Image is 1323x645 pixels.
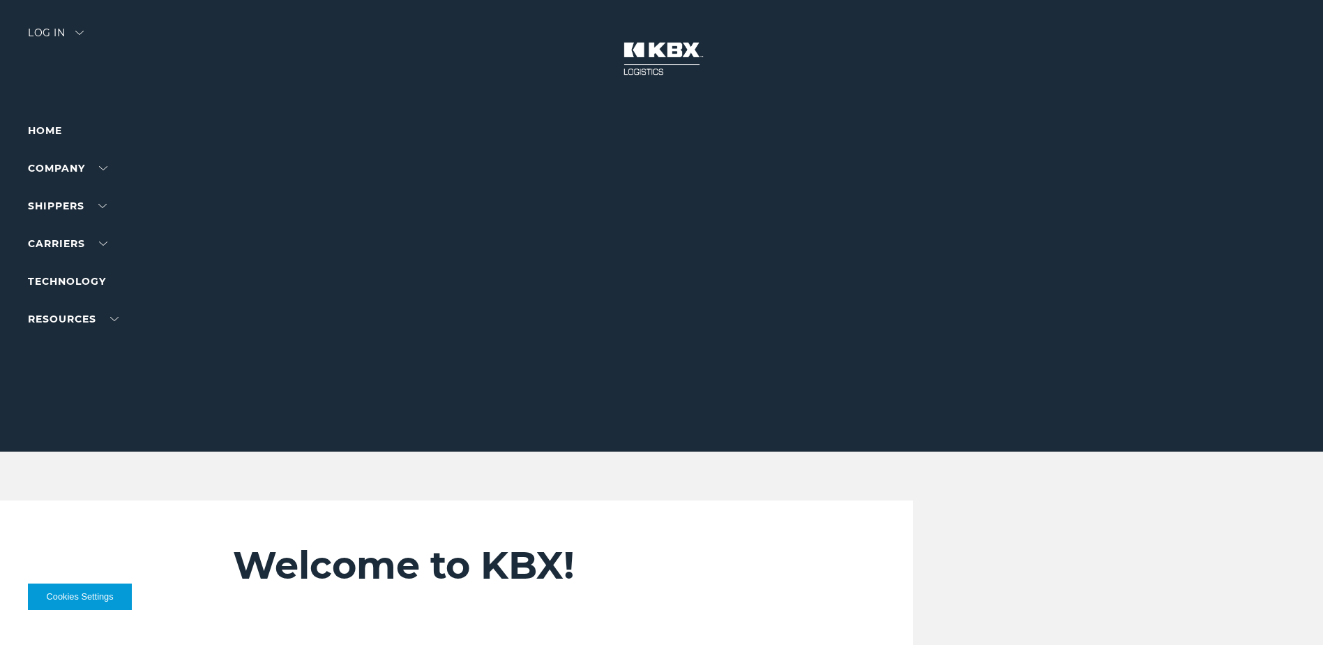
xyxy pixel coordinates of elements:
[28,162,107,175] a: Company
[28,124,62,137] a: Home
[28,275,106,288] a: Technology
[28,200,107,212] a: SHIPPERS
[75,31,84,35] img: arrow
[610,28,714,89] img: kbx logo
[233,542,829,588] h2: Welcome to KBX!
[28,584,132,610] button: Cookies Settings
[28,313,119,325] a: RESOURCES
[28,237,107,250] a: Carriers
[28,28,84,48] div: Log in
